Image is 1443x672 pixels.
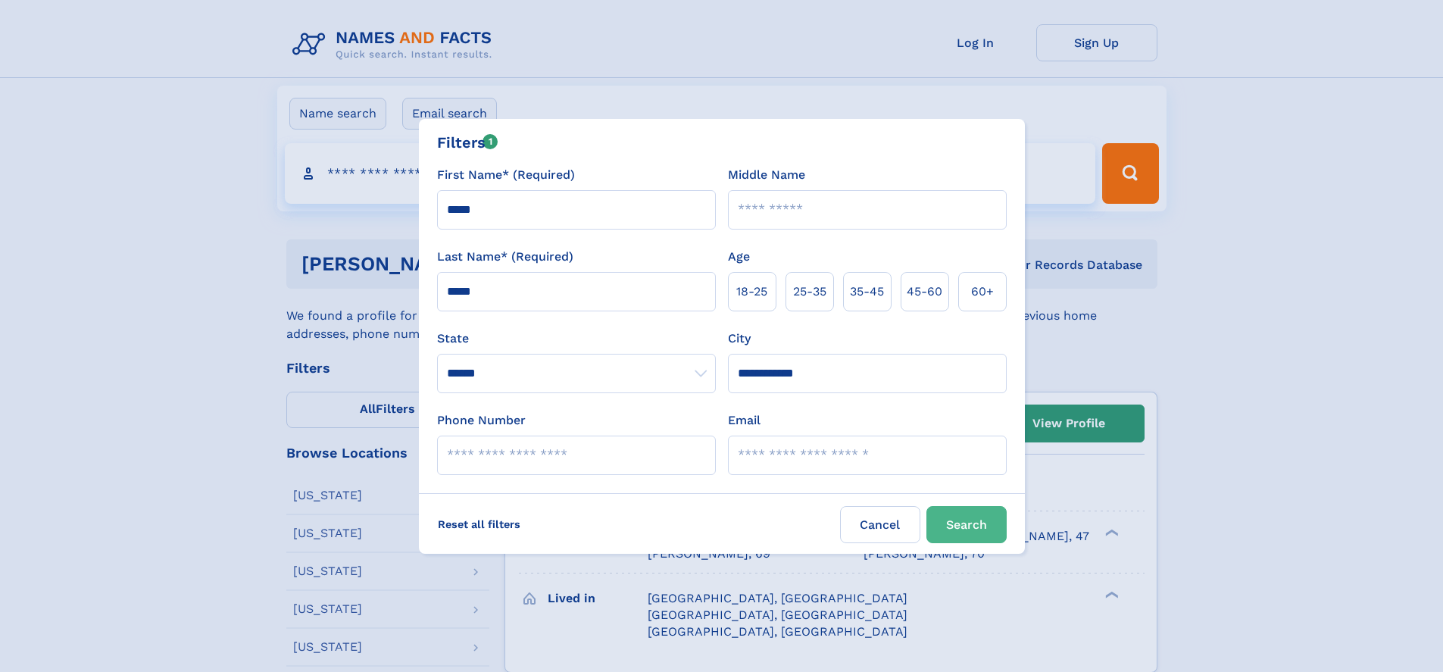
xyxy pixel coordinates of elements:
[728,248,750,266] label: Age
[728,411,761,430] label: Email
[850,283,884,301] span: 35‑45
[736,283,767,301] span: 18‑25
[907,283,942,301] span: 45‑60
[437,330,716,348] label: State
[728,330,751,348] label: City
[728,166,805,184] label: Middle Name
[971,283,994,301] span: 60+
[437,411,526,430] label: Phone Number
[437,166,575,184] label: First Name* (Required)
[437,131,498,154] div: Filters
[793,283,826,301] span: 25‑35
[926,506,1007,543] button: Search
[428,506,530,542] label: Reset all filters
[437,248,573,266] label: Last Name* (Required)
[840,506,920,543] label: Cancel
